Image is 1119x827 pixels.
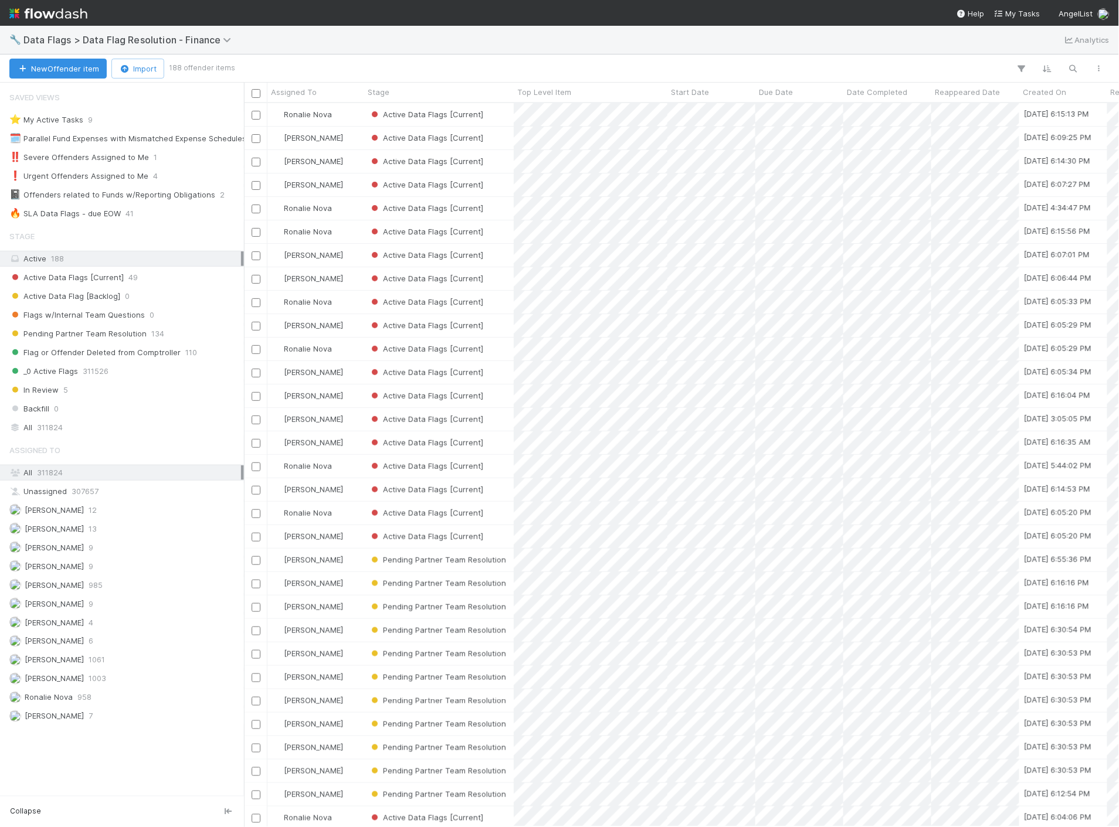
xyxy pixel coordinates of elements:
[369,625,506,635] span: Pending Partner Team Resolution
[72,484,99,499] span: 307657
[369,648,506,659] div: Pending Partner Team Resolution
[272,577,343,589] div: [PERSON_NAME]
[284,719,343,729] span: [PERSON_NAME]
[369,602,506,611] span: Pending Partner Team Resolution
[369,649,506,658] span: Pending Partner Team Resolution
[272,765,343,777] div: [PERSON_NAME]
[369,227,483,236] span: Active Data Flags [Current]
[1024,553,1091,565] div: [DATE] 6:55:36 PM
[272,718,343,730] div: [PERSON_NAME]
[273,321,282,330] img: avatar_d7f67417-030a-43ce-a3ce-a315a3ccfd08.png
[89,503,97,518] span: 12
[1024,764,1091,776] div: [DATE] 6:30:53 PM
[272,108,332,120] div: Ronalie Nova
[273,766,282,775] img: avatar_9ff82f50-05c7-4c71-8fc6-9a2e070af8b5.png
[273,789,282,799] img: avatar_b6a6ccf4-6160-40f7-90da-56c3221167ae.png
[37,420,63,435] span: 311824
[1024,319,1091,331] div: [DATE] 6:05:29 PM
[369,530,483,542] div: Active Data Flags [Current]
[671,86,709,98] span: Start Date
[272,554,343,566] div: [PERSON_NAME]
[273,391,282,400] img: avatar_d7f67417-030a-43ce-a3ce-a315a3ccfd08.png
[369,532,483,541] span: Active Data Flags [Current]
[369,485,483,494] span: Active Data Flags [Current]
[9,133,21,143] span: 🗓️
[369,274,483,283] span: Active Data Flags [Current]
[284,532,343,541] span: [PERSON_NAME]
[1024,155,1090,166] div: [DATE] 6:14:30 PM
[369,624,506,636] div: Pending Partner Team Resolution
[284,555,343,564] span: [PERSON_NAME]
[252,369,260,377] input: Toggle Row Selected
[273,696,282,705] img: avatar_b6a6ccf4-6160-40f7-90da-56c3221167ae.png
[252,814,260,823] input: Toggle Row Selected
[83,364,108,379] span: 311526
[252,486,260,495] input: Toggle Row Selected
[369,296,483,308] div: Active Data Flags [Current]
[89,522,97,536] span: 13
[1024,717,1091,729] div: [DATE] 6:30:53 PM
[273,743,282,752] img: avatar_d7f67417-030a-43ce-a3ce-a315a3ccfd08.png
[9,4,87,23] img: logo-inverted-e16ddd16eac7371096b0.svg
[150,308,154,322] span: 0
[272,437,343,448] div: [PERSON_NAME]
[9,251,241,266] div: Active
[272,366,343,378] div: [PERSON_NAME]
[272,671,343,683] div: [PERSON_NAME]
[9,150,149,165] div: Severe Offenders Assigned to Me
[369,133,483,142] span: Active Data Flags [Current]
[369,132,483,144] div: Active Data Flags [Current]
[369,555,506,564] span: Pending Partner Team Resolution
[252,111,260,120] input: Toggle Row Selected
[252,228,260,237] input: Toggle Row Selected
[271,86,317,98] span: Assigned To
[1059,9,1093,18] span: AngelList
[9,345,181,360] span: Flag or Offender Deleted from Comptroller
[9,560,21,572] img: avatar_e5ec2f5b-afc7-4357-8cf1-2139873d70b1.png
[284,813,332,822] span: Ronalie Nova
[273,485,282,494] img: avatar_d7f67417-030a-43ce-a3ce-a315a3ccfd08.png
[252,158,260,166] input: Toggle Row Selected
[273,461,282,471] img: avatar_0d9988fd-9a15-4cc7-ad96-88feab9e0fa9.png
[89,540,93,555] span: 9
[9,208,21,218] span: 🔥
[273,203,282,213] img: avatar_0d9988fd-9a15-4cc7-ad96-88feab9e0fa9.png
[273,367,282,377] img: avatar_d7f67417-030a-43ce-a3ce-a315a3ccfd08.png
[369,672,506,682] span: Pending Partner Team Resolution
[252,509,260,518] input: Toggle Row Selected
[272,226,332,237] div: Ronalie Nova
[284,391,343,400] span: [PERSON_NAME]
[369,601,506,612] div: Pending Partner Team Resolution
[284,438,343,447] span: [PERSON_NAME]
[273,813,282,822] img: avatar_0d9988fd-9a15-4cc7-ad96-88feab9e0fa9.png
[185,345,197,360] span: 110
[284,461,332,471] span: Ronalie Nova
[284,789,343,799] span: [PERSON_NAME]
[284,110,332,119] span: Ronalie Nova
[273,156,282,166] img: avatar_487f705b-1efa-4920-8de6-14528bcda38c.png
[369,319,483,331] div: Active Data Flags [Current]
[273,719,282,729] img: avatar_487f705b-1efa-4920-8de6-14528bcda38c.png
[994,8,1040,19] a: My Tasks
[1024,600,1089,612] div: [DATE] 6:16:16 PM
[9,617,21,628] img: avatar_c0d2ec3f-77e2-40ea-8107-ee7bdb5edede.png
[273,672,282,682] img: avatar_487f705b-1efa-4920-8de6-14528bcda38c.png
[272,484,343,495] div: [PERSON_NAME]
[369,366,483,378] div: Active Data Flags [Current]
[252,345,260,354] input: Toggle Row Selected
[252,416,260,424] input: Toggle Row Selected
[9,692,21,703] img: avatar_0d9988fd-9a15-4cc7-ad96-88feab9e0fa9.png
[54,401,59,416] span: 0
[63,383,68,397] span: 5
[272,413,343,425] div: [PERSON_NAME]
[847,86,907,98] span: Date Completed
[9,86,60,109] span: Saved Views
[1024,506,1091,518] div: [DATE] 6:05:20 PM
[9,465,241,480] div: All
[368,86,389,98] span: Stage
[1024,577,1089,588] div: [DATE] 6:16:16 PM
[272,460,332,472] div: Ronalie Nova
[9,635,21,647] img: avatar_9ff82f50-05c7-4c71-8fc6-9a2e070af8b5.png
[1024,342,1091,354] div: [DATE] 6:05:29 PM
[9,420,241,435] div: All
